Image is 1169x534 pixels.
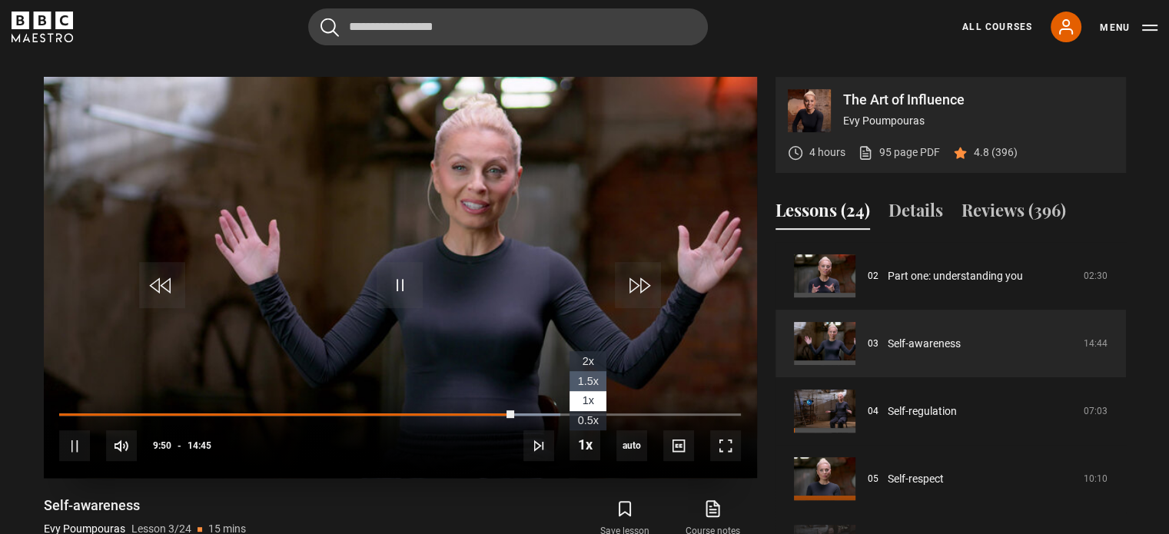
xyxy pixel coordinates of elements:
[974,144,1018,161] p: 4.8 (396)
[888,471,944,487] a: Self-respect
[888,336,961,352] a: Self-awareness
[178,440,181,451] span: -
[59,413,740,416] div: Progress Bar
[888,197,943,230] button: Details
[961,197,1066,230] button: Reviews (396)
[710,430,741,461] button: Fullscreen
[663,430,694,461] button: Captions
[962,20,1032,34] a: All Courses
[106,430,137,461] button: Mute
[523,430,554,461] button: Next Lesson
[1100,20,1157,35] button: Toggle navigation
[843,113,1114,129] p: Evy Poumpouras
[578,375,599,387] span: 1.5x
[583,394,594,406] span: 1x
[153,432,171,459] span: 9:50
[308,8,708,45] input: Search
[12,12,73,42] svg: BBC Maestro
[320,18,339,37] button: Submit the search query
[809,144,845,161] p: 4 hours
[59,430,90,461] button: Pause
[583,355,594,367] span: 2x
[858,144,940,161] a: 95 page PDF
[44,77,757,478] video-js: Video Player
[888,268,1023,284] a: Part one: understanding you
[888,403,957,420] a: Self-regulation
[44,496,246,515] h1: Self-awareness
[578,414,599,426] span: 0.5x
[616,430,647,461] div: Current quality: 720p
[775,197,870,230] button: Lessons (24)
[570,430,600,460] button: Playback Rate
[188,432,211,459] span: 14:45
[616,430,647,461] span: auto
[843,93,1114,107] p: The Art of Influence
